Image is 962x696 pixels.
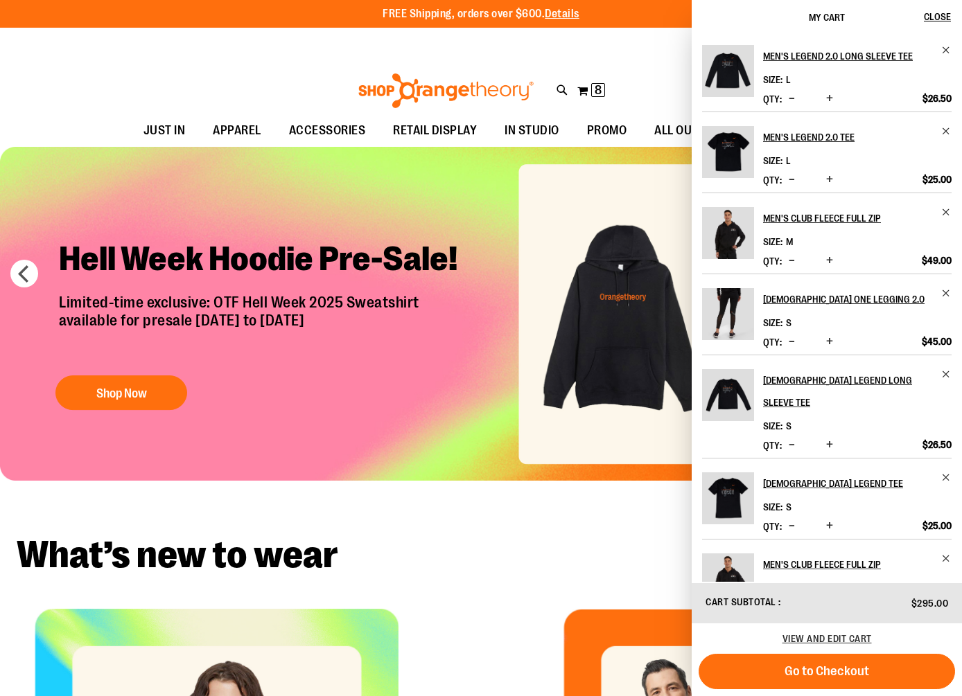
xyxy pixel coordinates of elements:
img: Men's Legend 2.0 Long Sleeve Tee [702,45,754,97]
dt: Size [763,501,782,512]
a: Men's Club Fleece Full Zip [702,553,754,614]
span: $26.50 [922,92,952,105]
h2: Hell Week Hoodie Pre-Sale! [49,228,482,294]
a: Men's Legend 2.0 Tee [702,126,754,187]
a: Remove item [941,45,952,55]
li: Product [702,458,952,539]
button: prev [10,260,38,287]
img: Ladies Legend Long Sleeve Tee [702,369,754,421]
span: S [786,317,792,328]
span: S [786,501,792,512]
a: [DEMOGRAPHIC_DATA] One Legging 2.0 [763,288,952,310]
a: Men's Legend 2.0 Long Sleeve Tee [763,45,952,67]
h2: What’s new to wear [17,536,945,574]
label: Qty [763,93,782,105]
h2: Men's Legend 2.0 Tee [763,126,933,148]
a: Men's Club Fleece Full Zip [763,553,952,575]
button: Increase product quantity [823,438,837,452]
img: Men's Legend 2.0 Tee [702,126,754,178]
button: Decrease product quantity [785,173,798,187]
span: 8 [595,83,602,97]
label: Qty [763,256,782,267]
img: Shop Orangetheory [356,73,536,108]
span: RETAIL DISPLAY [393,115,477,146]
dt: Size [763,236,782,247]
button: Decrease product quantity [785,92,798,106]
a: Remove item [941,207,952,217]
h2: [DEMOGRAPHIC_DATA] One Legging 2.0 [763,288,933,310]
a: [DEMOGRAPHIC_DATA] Legend Long Sleeve Tee [763,369,952,413]
dt: Size [763,74,782,85]
li: Product [702,45,952,111]
span: JUST IN [143,115,186,146]
a: Remove item [941,472,952,483]
img: Men's Club Fleece Full Zip [702,553,754,605]
a: Men's Club Fleece Full Zip [763,207,952,229]
button: Increase product quantity [823,335,837,349]
label: Qty [763,440,782,451]
span: PROMO [587,115,627,146]
span: $25.00 [922,519,952,532]
span: My Cart [809,12,845,23]
p: FREE Shipping, orders over $600. [383,6,579,22]
button: Increase product quantity [823,254,837,268]
a: Remove item [941,369,952,380]
span: IN STUDIO [505,115,559,146]
h2: [DEMOGRAPHIC_DATA] Legend Long Sleeve Tee [763,369,933,413]
a: Remove item [941,553,952,564]
a: Ladies Legend Long Sleeve Tee [702,369,754,430]
a: Men's Legend 2.0 Long Sleeve Tee [702,45,754,106]
span: Cart Subtotal [706,596,776,607]
label: Qty [763,337,782,348]
span: Go to Checkout [785,663,869,679]
span: L [786,155,791,166]
span: M [786,236,793,247]
span: ALL OUT SALE [654,115,728,146]
dt: Size [763,420,782,431]
li: Product [702,355,952,458]
span: $25.00 [922,173,952,186]
a: Men's Club Fleece Full Zip [702,207,754,268]
button: Shop Now [55,375,187,410]
label: Qty [763,175,782,186]
img: Men's Club Fleece Full Zip [702,207,754,259]
button: Decrease product quantity [785,254,798,268]
button: Decrease product quantity [785,438,798,452]
a: Men's Legend 2.0 Tee [763,126,952,148]
img: Ladies One Legging 2.0 [702,288,754,340]
a: View and edit cart [782,633,872,644]
button: Decrease product quantity [785,335,798,349]
button: Increase product quantity [823,92,837,106]
a: [DEMOGRAPHIC_DATA] Legend Tee [763,472,952,494]
button: Go to Checkout [699,654,955,689]
label: Qty [763,521,782,532]
a: Hell Week Hoodie Pre-Sale! Limited-time exclusive: OTF Hell Week 2025 Sweatshirtavailable for pre... [49,228,482,417]
li: Product [702,193,952,274]
a: Remove item [941,126,952,136]
li: Product [702,111,952,193]
span: $49.00 [922,254,952,267]
span: ACCESSORIES [289,115,366,146]
span: APPAREL [213,115,261,146]
span: $26.50 [922,438,952,451]
h2: Men's Club Fleece Full Zip [763,553,933,575]
span: Close [924,11,951,22]
h2: Men's Club Fleece Full Zip [763,207,933,229]
span: S [786,420,792,431]
li: Product [702,274,952,355]
img: Ladies Legend Tee [702,472,754,524]
button: Increase product quantity [823,173,837,187]
a: Details [545,8,579,20]
span: $295.00 [911,598,949,609]
span: $45.00 [922,335,952,348]
button: Increase product quantity [823,519,837,533]
h2: Men's Legend 2.0 Long Sleeve Tee [763,45,933,67]
a: Ladies Legend Tee [702,472,754,533]
h2: [DEMOGRAPHIC_DATA] Legend Tee [763,472,933,494]
li: Product [702,539,952,621]
dt: Size [763,317,782,328]
button: Decrease product quantity [785,519,798,533]
p: Limited-time exclusive: OTF Hell Week 2025 Sweatshirt available for presale [DATE] to [DATE] [49,294,482,362]
a: Remove item [941,288,952,298]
